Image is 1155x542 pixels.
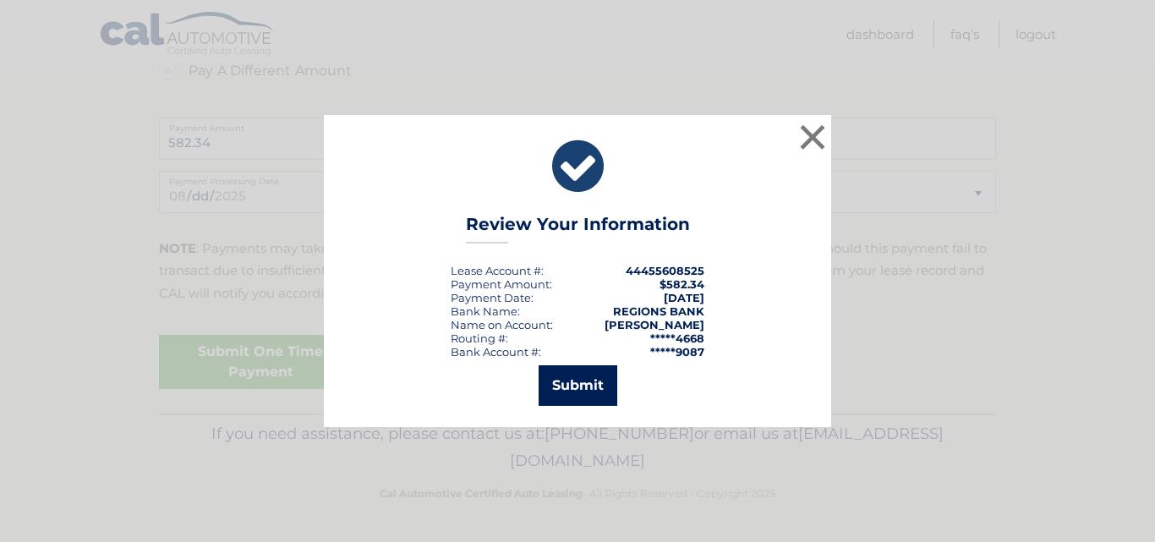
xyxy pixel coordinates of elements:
button: × [796,120,829,154]
div: Lease Account #: [451,264,544,277]
span: [DATE] [664,291,704,304]
div: Bank Name: [451,304,520,318]
strong: 44455608525 [626,264,704,277]
button: Submit [539,365,617,406]
div: Routing #: [451,331,508,345]
div: Payment Amount: [451,277,552,291]
strong: [PERSON_NAME] [605,318,704,331]
div: : [451,291,534,304]
span: Payment Date [451,291,531,304]
div: Name on Account: [451,318,553,331]
strong: REGIONS BANK [613,304,704,318]
div: Bank Account #: [451,345,541,359]
span: $582.34 [660,277,704,291]
h3: Review Your Information [466,214,690,244]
